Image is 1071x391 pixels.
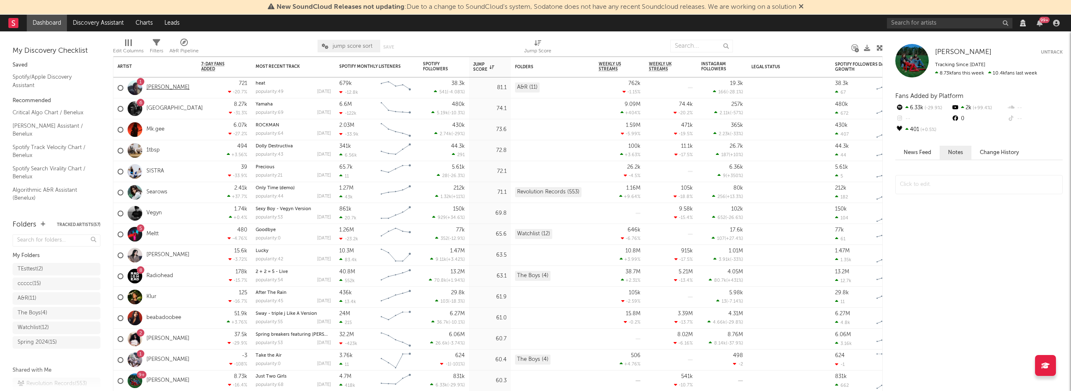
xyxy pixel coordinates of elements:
span: 9 [723,174,726,178]
div: Legal Status [751,64,806,69]
span: -29.9 % [923,106,942,111]
div: ( ) [432,215,465,220]
div: ( ) [716,152,743,157]
div: popularity: 21 [256,173,282,178]
div: 1.27M [339,185,354,191]
div: 212k [835,185,846,191]
a: Spring 2024(15) [13,336,100,349]
div: -- [895,113,951,124]
span: +350 % [727,174,742,178]
svg: Chart title [377,182,415,203]
a: 1tbsp [146,147,160,154]
span: Weekly US Streams [599,62,628,72]
div: The Boys ( 4 ) [18,308,47,318]
span: -26.6 % [727,216,742,220]
a: Charts [130,15,159,31]
div: Saved [13,60,100,70]
svg: Chart title [873,245,910,266]
a: Take the Air [256,353,282,358]
span: 107 [717,237,725,241]
svg: Chart title [377,245,415,266]
svg: Chart title [873,182,910,203]
div: 2k [951,103,1007,113]
a: Searows [146,189,167,196]
a: [PERSON_NAME] [146,252,190,259]
div: popularity: 0 [256,236,281,241]
a: Mk.gee [146,126,164,133]
div: 17.6k [730,227,743,233]
div: 341k [339,144,351,149]
svg: Chart title [377,98,415,119]
div: Instagram Followers [701,62,730,72]
div: ccccc ( 15 ) [18,279,41,289]
div: -- [1007,103,1063,113]
div: Spotify Followers Daily Growth [835,62,898,72]
div: -- [1007,113,1063,124]
span: 28 [442,174,448,178]
div: -15.4 % [674,215,693,220]
div: -27.2 % [228,131,247,136]
div: 5.61k [835,165,848,170]
span: jump score sort [333,44,372,49]
div: 43k [339,194,353,200]
div: ( ) [434,131,465,136]
span: 256 [717,195,725,199]
div: 430k [835,123,848,128]
div: [DATE] [317,152,331,157]
div: 6.33k [895,103,951,113]
div: popularity: 69 [256,111,284,115]
div: Yamaha [256,102,331,107]
span: -29 % [453,132,464,136]
input: Search... [670,40,733,52]
span: -10.3 % [449,111,464,116]
div: 26.2k [627,165,641,170]
div: +0.4 % [229,215,247,220]
div: 100k [628,144,641,149]
svg: Chart title [377,77,415,98]
div: A&R (11) [515,82,540,93]
div: 15.6k [234,248,247,254]
div: Dolly Destructiva [256,144,331,149]
input: Search for folders... [13,234,100,247]
div: 8.27k [234,102,247,107]
a: Goodbye [256,228,276,232]
span: New SoundCloud Releases not updating [277,4,405,10]
div: [DATE] [317,131,331,136]
div: -5.99 % [621,131,641,136]
a: Sexy Boy - Vegyn Version [256,207,311,211]
div: -20.7 % [228,89,247,95]
div: 39 [241,165,247,170]
a: TEsttest(2) [13,263,100,275]
div: 102k [731,206,743,212]
div: -17.5 % [674,152,693,157]
div: 61 [835,236,846,242]
a: Spotify Track Velocity Chart / Benelux [13,143,92,160]
a: Spotify Search Virality Chart / Benelux [13,164,92,181]
div: 74.1 [473,104,507,114]
div: Artist [118,64,180,69]
div: popularity: 53 [256,215,283,220]
span: 1.32k [441,195,451,199]
div: -6.76 % [621,236,641,241]
button: Save [383,45,394,49]
span: +0.5 % [919,128,936,132]
a: Dashboard [27,15,67,31]
svg: Chart title [377,119,415,140]
div: ROCKMAN [256,123,331,128]
a: Just Two Girls [256,374,287,379]
a: Yamaha [256,102,273,107]
div: ( ) [435,236,465,241]
div: 646k [628,227,641,233]
div: -18.8 % [674,194,693,199]
div: Spotify Followers [423,62,452,72]
div: Filters [150,36,163,60]
div: Edit Columns [113,46,143,56]
a: [PERSON_NAME] Assistant / Benelux [13,121,92,139]
div: -1.15 % [623,89,641,95]
span: 2.74k [440,132,451,136]
a: Precious [256,165,274,170]
div: 365k [731,123,743,128]
div: 81.1 [473,83,507,93]
div: ( ) [434,89,465,95]
div: [DATE] [317,173,331,178]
